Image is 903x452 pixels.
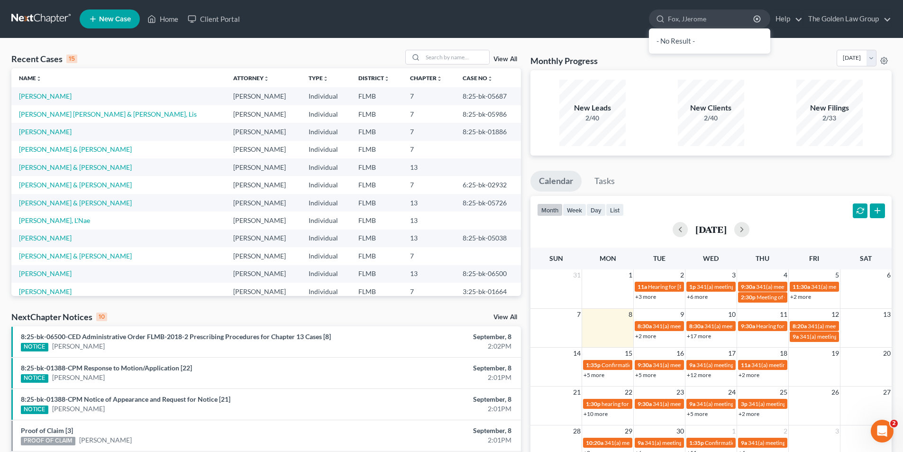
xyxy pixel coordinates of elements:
td: Individual [301,176,350,194]
span: 341(a) meeting for [PERSON_NAME] [653,361,744,369]
td: [PERSON_NAME] [226,158,301,176]
span: 1:30p [586,400,601,407]
span: 4 [783,269,788,281]
span: 341(a) meeting for [PERSON_NAME] & [PERSON_NAME] [696,361,838,369]
td: [PERSON_NAME] [226,265,301,283]
span: 9a [638,439,644,446]
i: unfold_more [323,76,328,82]
a: [PERSON_NAME] & [PERSON_NAME] [19,252,132,260]
td: 13 [402,194,455,212]
td: Individual [301,194,350,212]
span: 1:35p [689,439,704,446]
div: New Filings [796,102,863,113]
span: 3p [741,400,748,407]
span: 30 [675,425,685,437]
span: 3 [731,269,737,281]
a: View All [493,56,517,63]
td: Individual [301,87,350,105]
span: 9a [689,400,695,407]
span: 16 [675,348,685,359]
span: Meeting of Creditors for [PERSON_NAME] [757,294,862,301]
span: 341(a) meeting for [PERSON_NAME] [704,323,796,330]
span: hearing for [PERSON_NAME] [602,400,675,407]
div: New Clients [678,102,744,113]
span: 15 [624,348,633,359]
span: 9:30a [741,323,755,330]
div: 2:01PM [354,373,511,382]
a: Attorneyunfold_more [233,74,269,82]
div: 10 [96,313,107,321]
a: [PERSON_NAME] [PERSON_NAME] & [PERSON_NAME], Lis [19,110,197,118]
i: unfold_more [487,76,493,82]
a: The Golden Law Group [803,10,891,28]
a: +2 more [635,332,656,340]
a: Tasks [586,171,623,192]
a: +5 more [687,410,708,417]
span: 2 [783,425,788,437]
a: [PERSON_NAME] [19,269,72,277]
span: 341(a) meeting for [PERSON_NAME] [800,333,891,340]
span: 341(a) meeting for [PERSON_NAME] [811,283,903,290]
span: Mon [600,254,616,262]
a: 8:25-bk-01388-CPM Notice of Appearance and Request for Notice [21] [21,395,230,403]
span: 11:30a [793,283,810,290]
a: +6 more [687,293,708,300]
div: 2/40 [559,113,626,123]
td: [PERSON_NAME] [226,123,301,140]
span: 8 [628,309,633,320]
td: 13 [402,265,455,283]
div: 2:01PM [354,435,511,445]
div: Recent Cases [11,53,77,65]
span: 9:30a [741,283,755,290]
a: [PERSON_NAME] [79,435,132,445]
span: Hearing for [PERSON_NAME] & [PERSON_NAME] [756,323,880,330]
td: FLMB [351,283,402,300]
div: 2/33 [796,113,863,123]
a: [PERSON_NAME] [19,128,72,136]
h3: Monthly Progress [530,55,598,66]
a: View All [493,314,517,321]
div: NOTICE [21,406,48,414]
span: 9a [689,361,695,369]
a: [PERSON_NAME] [19,287,72,295]
a: Home [143,10,183,28]
div: September, 8 [354,395,511,404]
td: 8:25-bk-01886 [455,123,521,140]
div: 2:01PM [354,404,511,414]
td: Individual [301,230,350,247]
a: Proof of Claim [3] [21,426,73,434]
span: 8:30a [689,323,703,330]
span: 341(a) meeting for [PERSON_NAME] [808,323,899,330]
a: [PERSON_NAME] [52,404,105,414]
a: Help [771,10,803,28]
a: +12 more [687,371,711,378]
span: 1 [628,269,633,281]
a: [PERSON_NAME] & [PERSON_NAME] [19,199,132,207]
td: 13 [402,212,455,229]
span: 26 [830,387,840,398]
span: Confirmation Hearing for [PERSON_NAME] [602,361,710,369]
a: Chapterunfold_more [410,74,442,82]
span: 341(a) meeting for [PERSON_NAME] [PERSON_NAME] & [PERSON_NAME] [696,400,884,407]
td: FLMB [351,265,402,283]
td: FLMB [351,212,402,229]
span: 13 [882,309,892,320]
span: 20 [882,348,892,359]
a: Districtunfold_more [358,74,390,82]
span: 9 [679,309,685,320]
div: 2/40 [678,113,744,123]
td: FLMB [351,141,402,158]
span: 341(a) meeting for [PERSON_NAME] [645,439,736,446]
span: Sat [860,254,872,262]
div: September, 8 [354,332,511,341]
button: list [606,203,624,216]
td: 7 [402,141,455,158]
td: Individual [301,158,350,176]
a: 8:25-bk-06500-CED Administrative Order FLMB-2018-2 Prescribing Procedures for Chapter 13 Cases [8] [21,332,331,341]
td: 8:25-bk-05038 [455,230,521,247]
td: 8:25-bk-05986 [455,105,521,123]
td: [PERSON_NAME] [226,230,301,247]
i: unfold_more [437,76,442,82]
span: 341(a) meeting for [PERSON_NAME] [653,323,744,330]
span: 341(a) meeting for [PERSON_NAME] [751,361,843,369]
